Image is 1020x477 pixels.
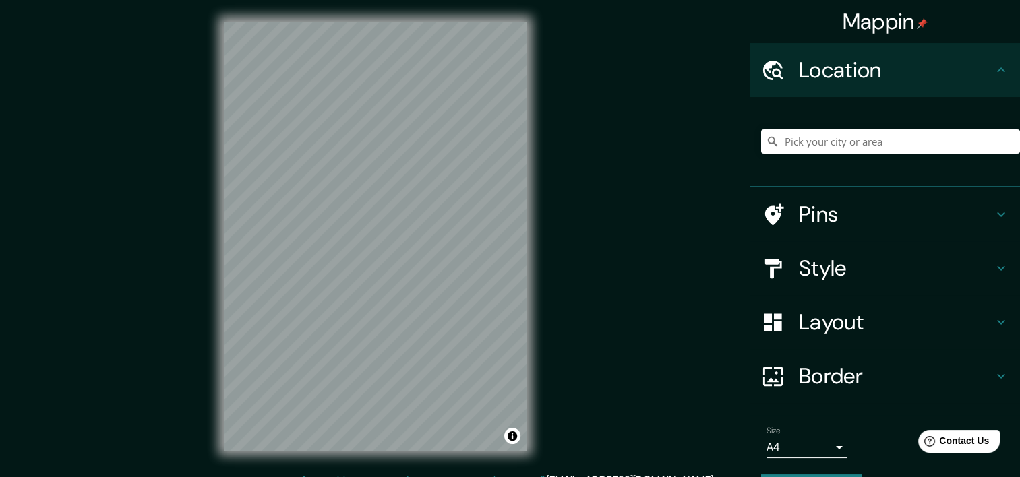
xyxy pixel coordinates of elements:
h4: Pins [799,201,993,228]
input: Pick your city or area [761,129,1020,154]
iframe: Help widget launcher [900,424,1005,462]
h4: Style [799,255,993,282]
div: Pins [750,187,1020,241]
h4: Layout [799,309,993,336]
h4: Location [799,57,993,84]
div: Style [750,241,1020,295]
label: Size [767,425,781,437]
h4: Mappin [843,8,928,35]
div: A4 [767,437,847,458]
canvas: Map [224,22,527,451]
div: Layout [750,295,1020,349]
button: Toggle attribution [504,428,520,444]
div: Border [750,349,1020,403]
h4: Border [799,362,993,389]
div: Location [750,43,1020,97]
img: pin-icon.png [917,18,928,29]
